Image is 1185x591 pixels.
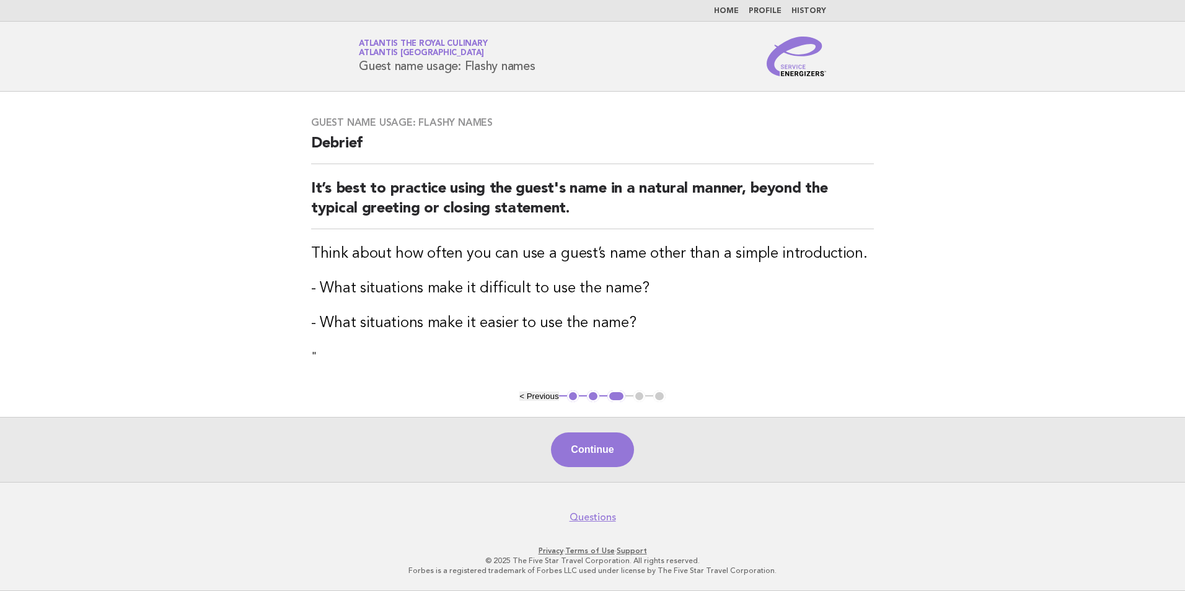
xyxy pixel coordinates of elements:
[311,179,874,229] h2: It’s best to practice using the guest's name in a natural manner, beyond the typical greeting or ...
[587,390,599,403] button: 2
[213,566,972,576] p: Forbes is a registered trademark of Forbes LLC used under license by The Five Star Travel Corpora...
[767,37,826,76] img: Service Energizers
[311,134,874,164] h2: Debrief
[359,40,535,72] h1: Guest name usage: Flashy names
[551,432,633,467] button: Continue
[311,116,874,129] h3: Guest name usage: Flashy names
[359,50,484,58] span: Atlantis [GEOGRAPHIC_DATA]
[311,348,874,366] p: "
[714,7,739,15] a: Home
[570,511,616,523] a: Questions
[749,7,782,15] a: Profile
[311,313,874,333] h3: - What situations make it easier to use the name?
[617,546,647,555] a: Support
[359,40,487,57] a: Atlantis the Royal CulinaryAtlantis [GEOGRAPHIC_DATA]
[311,279,874,299] h3: - What situations make it difficult to use the name?
[311,244,874,264] h3: Think about how often you can use a guest’s name other than a simple introduction.
[607,390,625,403] button: 3
[519,392,558,401] button: < Previous
[213,546,972,556] p: · ·
[213,556,972,566] p: © 2025 The Five Star Travel Corporation. All rights reserved.
[567,390,579,403] button: 1
[791,7,826,15] a: History
[565,546,615,555] a: Terms of Use
[539,546,563,555] a: Privacy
